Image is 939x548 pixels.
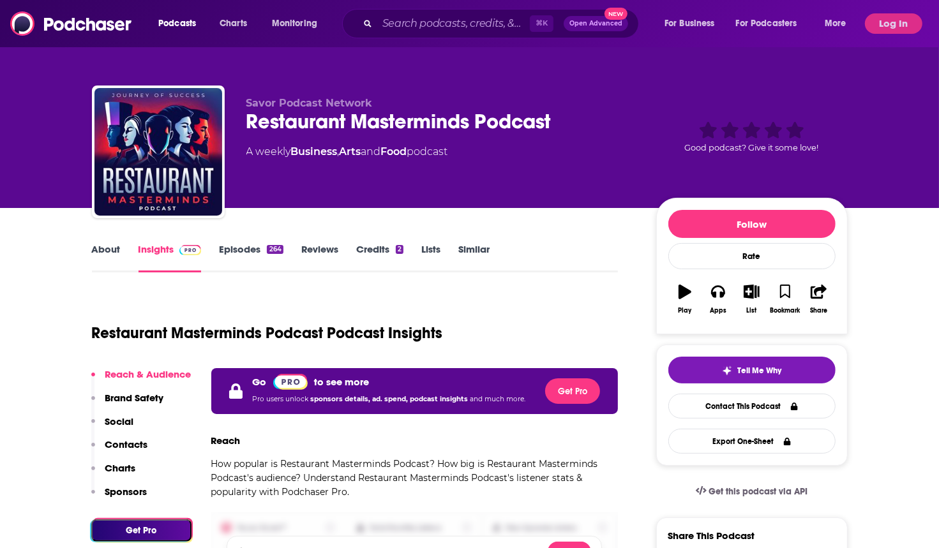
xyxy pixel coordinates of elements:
[685,143,819,152] span: Good podcast? Give it some love!
[668,276,702,322] button: Play
[678,307,691,315] div: Play
[253,376,267,388] p: Go
[530,15,553,32] span: ⌘ K
[149,13,213,34] button: open menu
[91,519,192,542] button: Get Pro
[668,357,836,383] button: tell me why sparkleTell Me Why
[737,366,781,376] span: Tell Me Why
[686,476,818,507] a: Get this podcast via API
[605,8,627,20] span: New
[291,145,338,158] a: Business
[91,438,148,462] button: Contacts
[246,97,373,109] span: Savor Podcast Network
[665,15,715,33] span: For Business
[219,243,283,272] a: Episodes264
[377,13,530,34] input: Search podcasts, credits, & more...
[179,245,202,255] img: Podchaser Pro
[735,276,768,322] button: List
[656,97,848,176] div: Good podcast? Give it some love!
[396,245,403,254] div: 2
[273,373,308,390] a: Pro website
[94,88,222,216] img: Restaurant Masterminds Podcast
[668,429,836,454] button: Export One-Sheet
[816,13,862,34] button: open menu
[668,394,836,418] a: Contact This Podcast
[564,16,628,31] button: Open AdvancedNew
[314,376,369,388] p: to see more
[267,245,283,254] div: 264
[361,145,381,158] span: and
[211,434,241,447] h3: Reach
[769,276,802,322] button: Bookmark
[709,486,808,497] span: Get this podcast via API
[865,13,922,34] button: Log In
[545,378,600,404] button: Get Pro
[91,485,147,509] button: Sponsors
[105,438,148,450] p: Contacts
[253,390,526,409] p: Pro users unlock and much more.
[211,13,255,34] a: Charts
[747,307,757,315] div: List
[105,485,147,498] p: Sponsors
[211,457,619,499] p: How popular is Restaurant Masterminds Podcast? How big is Restaurant Masterminds Podcast's audien...
[802,276,835,322] button: Share
[458,243,490,272] a: Similar
[92,323,443,343] h1: Restaurant Masterminds Podcast Podcast Insights
[105,415,134,427] p: Social
[668,243,836,269] div: Rate
[702,276,735,322] button: Apps
[722,366,732,376] img: tell me why sparkle
[301,243,338,272] a: Reviews
[91,368,192,392] button: Reach & Audience
[340,145,361,158] a: Arts
[272,15,317,33] span: Monitoring
[273,374,308,390] img: Podchaser Pro
[668,210,836,238] button: Follow
[105,462,136,474] p: Charts
[728,13,816,34] button: open menu
[338,145,340,158] span: ,
[810,307,827,315] div: Share
[710,307,726,315] div: Apps
[356,243,403,272] a: Credits2
[569,20,622,27] span: Open Advanced
[220,15,247,33] span: Charts
[656,13,731,34] button: open menu
[105,392,164,404] p: Brand Safety
[381,145,407,158] a: Food
[91,415,134,439] button: Social
[91,462,136,485] button: Charts
[421,243,440,272] a: Lists
[92,243,121,272] a: About
[246,144,448,159] div: A weekly podcast
[139,243,202,272] a: InsightsPodchaser Pro
[263,13,334,34] button: open menu
[105,368,192,380] p: Reach & Audience
[10,11,133,36] img: Podchaser - Follow, Share and Rate Podcasts
[354,9,651,38] div: Search podcasts, credits, & more...
[311,395,470,403] span: sponsors details, ad. spend, podcast insights
[736,15,797,33] span: For Podcasters
[158,15,196,33] span: Podcasts
[770,307,800,315] div: Bookmark
[825,15,846,33] span: More
[668,529,755,542] h3: Share This Podcast
[91,392,164,415] button: Brand Safety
